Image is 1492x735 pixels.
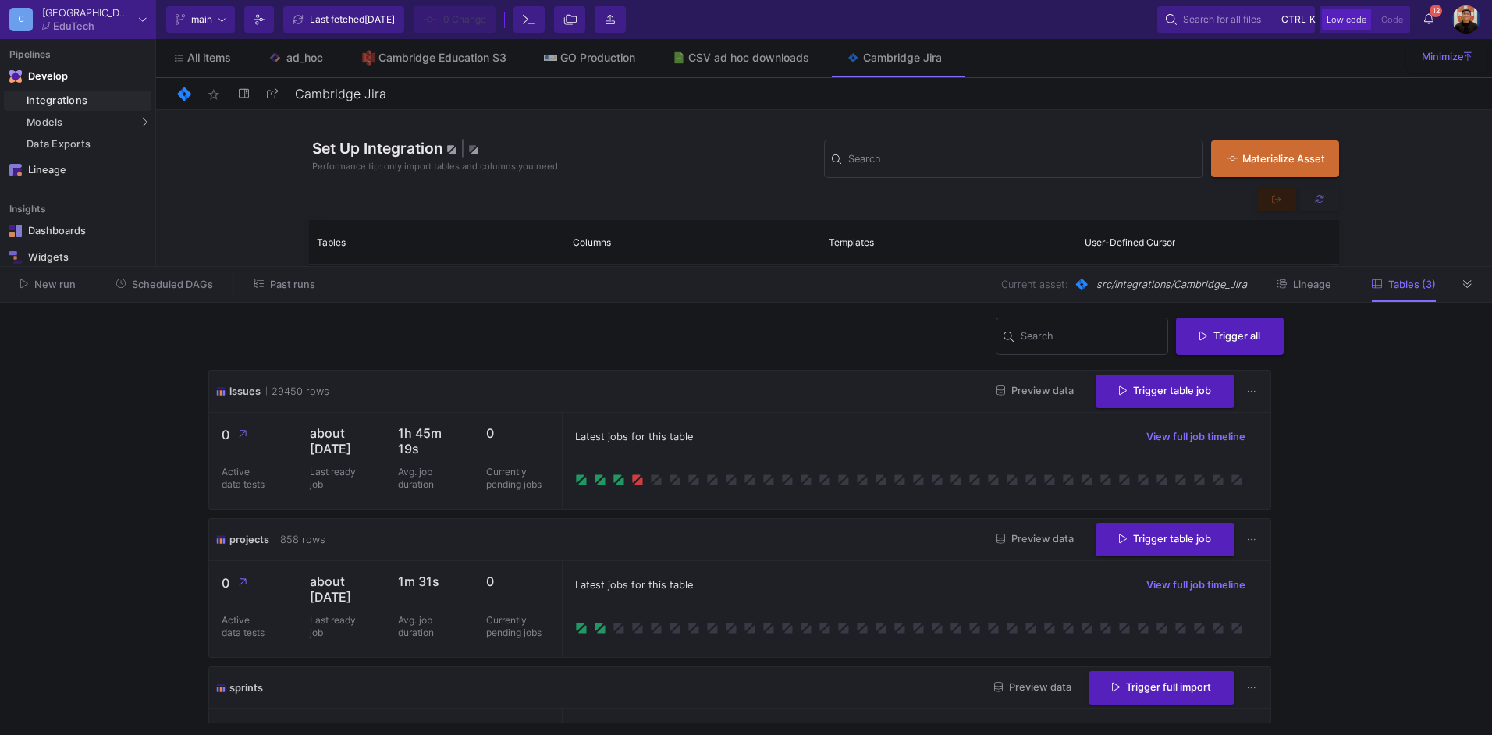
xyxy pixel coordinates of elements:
a: Integrations [4,91,151,111]
span: Trigger full import [1112,681,1211,693]
p: 1h 45m 19s [398,425,461,456]
span: Columns [573,236,611,248]
button: View full job timeline [1134,573,1258,597]
a: Navigation iconDashboards [4,218,151,243]
p: 0 [486,573,549,589]
p: Last ready job [310,614,357,639]
div: Cambridge Jira [863,51,942,64]
span: Preview data [994,681,1071,693]
button: Scheduled DAGs [98,272,233,296]
img: Tab icon [362,50,375,66]
span: Code [1381,14,1403,25]
span: Tables (3) [1388,279,1436,290]
div: Develop [28,70,52,83]
button: Trigger full import [1089,671,1234,705]
p: Currently pending jobs [486,614,549,639]
span: User-Defined Cursor [1085,236,1175,248]
img: bg52tvgs8dxfpOhHYAd0g09LCcAxm85PnUXHwHyc.png [1452,5,1480,34]
div: Last fetched [310,8,395,31]
a: Data Exports [4,134,151,154]
button: Preview data [982,676,1084,700]
span: ctrl [1281,10,1306,29]
span: Trigger table job [1119,385,1211,396]
button: Last fetched[DATE] [283,6,404,33]
span: Current asset: [1001,277,1067,292]
img: icon [215,680,226,695]
button: Code [1377,9,1408,30]
button: 12 [1415,6,1443,33]
p: about [DATE] [310,425,373,456]
button: ctrlk [1277,10,1306,29]
span: Performance tip: only import tables and columns you need [312,160,558,173]
button: Trigger all [1176,318,1284,355]
a: Navigation iconLineage [4,158,151,183]
span: Preview data [996,385,1074,396]
img: Tab icon [673,51,686,65]
span: Latest jobs for this table [575,429,693,444]
button: Past runs [235,272,334,296]
button: Trigger table job [1096,523,1234,556]
p: Active data tests [222,466,268,491]
span: 29450 rows [266,384,329,399]
div: Cambridge Education S3 [378,51,506,64]
p: 0 [222,573,285,593]
span: Models [27,116,63,129]
p: Active data tests [222,614,268,639]
div: C [9,8,33,31]
span: Trigger all [1199,330,1260,342]
span: View full job timeline [1146,431,1245,442]
button: New run [2,272,94,296]
span: Past runs [270,279,315,290]
div: Materialize Asset [1227,151,1316,166]
button: Preview data [984,379,1086,403]
p: Last ready job [310,466,357,491]
div: GO Production [560,51,635,64]
img: icon [215,384,226,399]
p: about [DATE] [310,573,373,605]
img: Logo [175,84,194,104]
div: CSV ad hoc downloads [688,51,809,64]
img: Tab icon [268,51,282,65]
div: EduTech [53,21,94,31]
span: Trigger table job [1119,533,1211,545]
span: [DATE] [364,13,395,25]
span: issues [229,384,261,399]
div: [GEOGRAPHIC_DATA] [42,8,133,18]
span: projects [229,532,269,547]
span: Preview data [996,533,1074,545]
div: Widgets [28,251,130,264]
button: Low code [1322,9,1371,30]
button: Tables (3) [1353,272,1455,296]
div: ad_hoc [285,51,325,64]
p: 0 [486,425,549,441]
button: Materialize Asset [1211,140,1339,177]
span: Low code [1327,14,1366,25]
button: Trigger table job [1096,375,1234,408]
p: 0 [222,425,285,445]
span: main [191,8,212,31]
span: 12 [1430,5,1442,17]
span: k [1309,10,1316,29]
button: main [166,6,235,33]
div: Lineage [28,164,130,176]
button: View full job timeline [1134,425,1258,449]
span: | [460,139,465,158]
span: 858 rows [275,532,325,547]
div: Set Up Integration [309,137,824,180]
div: Integrations [27,94,147,107]
p: 1m 31s [398,573,461,589]
input: Search for Tables, Columns, etc. [848,155,1195,168]
img: Navigation icon [9,164,22,176]
span: Tables [317,236,346,248]
mat-expansion-panel-header: Navigation iconDevelop [4,64,151,89]
span: All items [187,51,231,64]
div: Data Exports [27,138,147,151]
img: icon [215,532,226,547]
img: Tab icon [544,55,557,60]
span: src/Integrations/Cambridge_Jira [1096,277,1247,292]
img: Tab icon [847,51,860,65]
div: Press SPACE to select this row. [309,265,1333,302]
div: Dashboards [28,225,130,237]
p: Currently pending jobs [486,466,549,491]
span: Latest jobs for this table [575,577,693,592]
